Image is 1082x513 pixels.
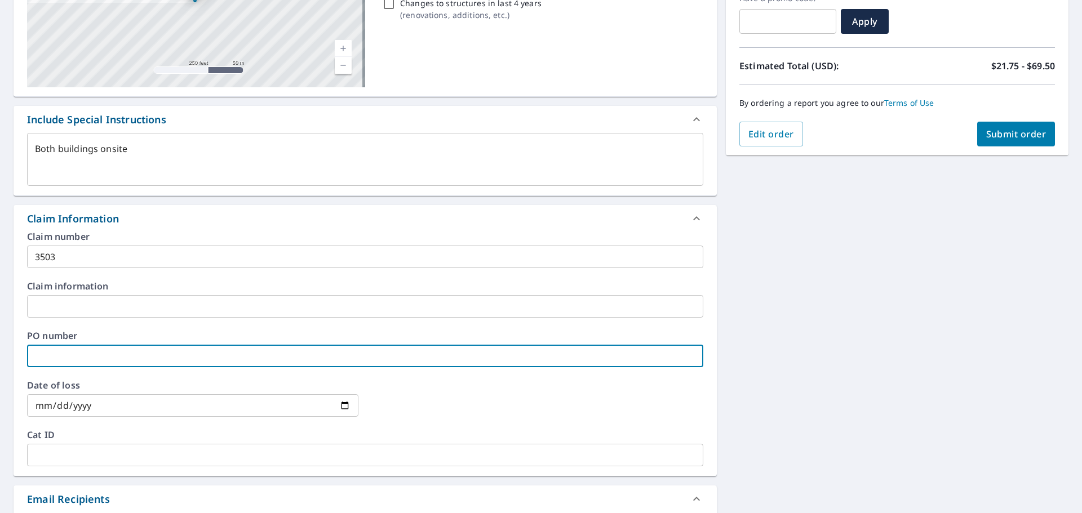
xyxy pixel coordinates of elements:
button: Submit order [977,122,1056,146]
div: Email Recipients [14,485,717,512]
div: Claim Information [27,211,119,226]
div: Claim Information [14,205,717,232]
a: Current Level 17, Zoom Out [335,57,352,74]
p: ( renovations, additions, etc. ) [400,9,542,21]
div: Include Special Instructions [27,112,166,127]
span: Submit order [986,128,1046,140]
label: Claim information [27,282,703,291]
p: By ordering a report you agree to our [739,98,1055,108]
label: Date of loss [27,381,358,390]
a: Terms of Use [884,97,934,108]
label: Claim number [27,232,703,241]
a: Current Level 17, Zoom In [335,40,352,57]
p: $21.75 - $69.50 [991,59,1055,73]
div: Email Recipients [27,492,110,507]
p: Estimated Total (USD): [739,59,897,73]
label: PO number [27,331,703,340]
div: Include Special Instructions [14,106,717,133]
span: Edit order [748,128,794,140]
span: Apply [850,15,880,28]
button: Edit order [739,122,803,146]
label: Cat ID [27,430,703,439]
textarea: Both buildings onsite [35,144,695,176]
button: Apply [841,9,889,34]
